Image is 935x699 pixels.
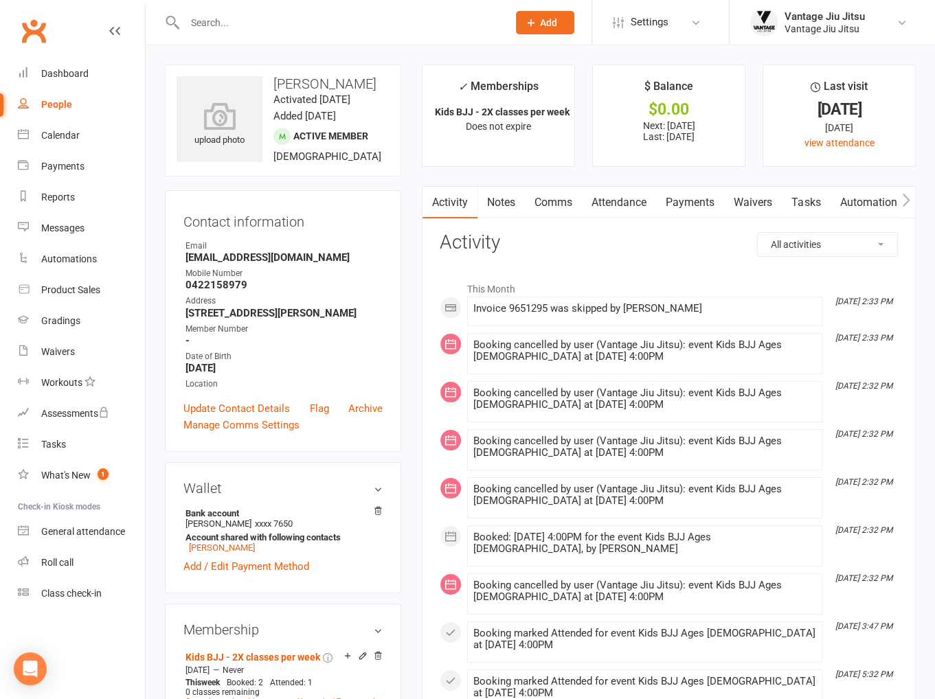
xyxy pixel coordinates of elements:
[18,120,145,151] a: Calendar
[785,23,865,35] div: Vantage Jiu Jitsu
[631,7,668,38] span: Settings
[423,187,477,218] a: Activity
[835,381,892,391] i: [DATE] 2:32 PM
[227,678,263,687] span: Booked: 2
[473,676,816,699] div: Booking marked Attended for event Kids BJJ Ages [DEMOGRAPHIC_DATA] at [DATE] 4:00PM
[41,588,102,599] div: Class check-in
[183,417,300,433] a: Manage Comms Settings
[440,232,898,253] h3: Activity
[16,14,51,48] a: Clubworx
[804,137,875,148] a: view attendance
[185,678,201,687] span: This
[811,78,868,102] div: Last visit
[183,209,383,229] h3: Contact information
[185,279,383,291] strong: 0422158979
[185,508,376,518] strong: Bank account
[18,398,145,429] a: Assessments
[177,76,390,91] h3: [PERSON_NAME]
[473,435,816,459] div: Booking cancelled by user (Vantage Jiu Jitsu): event Kids BJJ Ages [DEMOGRAPHIC_DATA] at [DATE] 4...
[185,652,320,663] a: Kids BJJ - 2X classes per week
[458,80,467,93] i: ✓
[835,477,892,487] i: [DATE] 2:32 PM
[605,102,732,117] div: $0.00
[98,468,109,480] span: 1
[183,400,290,417] a: Update Contact Details
[458,78,539,103] div: Memberships
[41,284,100,295] div: Product Sales
[177,102,262,148] div: upload photo
[18,182,145,213] a: Reports
[18,578,145,609] a: Class kiosk mode
[835,573,892,583] i: [DATE] 2:32 PM
[223,665,244,675] span: Never
[183,622,383,637] h3: Membership
[18,244,145,275] a: Automations
[835,525,892,535] i: [DATE] 2:32 PM
[185,378,383,391] div: Location
[473,531,816,555] div: Booked: [DATE] 4:00PM for the event Kids BJJ Ages [DEMOGRAPHIC_DATA], by [PERSON_NAME]
[724,187,782,218] a: Waivers
[473,628,816,651] div: Booking marked Attended for event Kids BJJ Ages [DEMOGRAPHIC_DATA] at [DATE] 4:00PM
[185,295,383,308] div: Address
[835,429,892,439] i: [DATE] 2:32 PM
[41,130,80,141] div: Calendar
[750,9,778,36] img: thumb_image1666673915.png
[270,678,313,687] span: Attended: 1
[776,102,903,117] div: [DATE]
[189,542,255,553] a: [PERSON_NAME]
[473,387,816,411] div: Booking cancelled by user (Vantage Jiu Jitsu): event Kids BJJ Ages [DEMOGRAPHIC_DATA] at [DATE] 4...
[41,192,75,203] div: Reports
[18,460,145,491] a: What's New1
[473,580,816,603] div: Booking cancelled by user (Vantage Jiu Jitsu): event Kids BJJ Ages [DEMOGRAPHIC_DATA] at [DATE] 4...
[41,161,85,172] div: Payments
[41,526,125,537] div: General attendance
[605,120,732,142] p: Next: [DATE] Last: [DATE]
[18,151,145,182] a: Payments
[41,315,80,326] div: Gradings
[182,665,383,676] div: —
[41,408,109,419] div: Assessments
[18,367,145,398] a: Workouts
[183,506,383,555] li: [PERSON_NAME]
[477,187,525,218] a: Notes
[41,68,89,79] div: Dashboard
[516,11,574,34] button: Add
[835,333,892,343] i: [DATE] 2:33 PM
[348,400,383,417] a: Archive
[41,377,82,388] div: Workouts
[185,532,376,542] strong: Account shared with following contacts
[18,547,145,578] a: Roll call
[782,187,830,218] a: Tasks
[18,306,145,336] a: Gradings
[41,346,75,357] div: Waivers
[183,481,383,496] h3: Wallet
[41,222,85,233] div: Messages
[185,362,383,374] strong: [DATE]
[466,121,531,132] span: Does not expire
[41,439,66,450] div: Tasks
[182,678,223,687] div: week
[41,253,97,264] div: Automations
[185,334,383,347] strong: -
[644,78,693,102] div: $ Balance
[540,17,557,28] span: Add
[776,120,903,135] div: [DATE]
[181,13,498,32] input: Search...
[185,323,383,336] div: Member Number
[440,275,898,297] li: This Month
[473,303,816,314] div: Invoice 9651295 was skipped by [PERSON_NAME]
[273,93,350,106] time: Activated [DATE]
[255,518,293,529] span: xxxx 7650
[18,275,145,306] a: Product Sales
[435,106,570,117] strong: Kids BJJ - 2X classes per week
[273,150,381,163] span: [DEMOGRAPHIC_DATA]
[14,652,47,685] div: Open Intercom Messenger
[835,297,892,306] i: [DATE] 2:33 PM
[582,187,656,218] a: Attendance
[183,558,309,575] a: Add / Edit Payment Method
[830,187,912,218] a: Automations
[473,339,816,363] div: Booking cancelled by user (Vantage Jiu Jitsu): event Kids BJJ Ages [DEMOGRAPHIC_DATA] at [DATE] 4...
[185,307,383,319] strong: [STREET_ADDRESS][PERSON_NAME]
[785,10,865,23] div: Vantage Jiu Jitsu
[185,687,260,697] span: 0 classes remaining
